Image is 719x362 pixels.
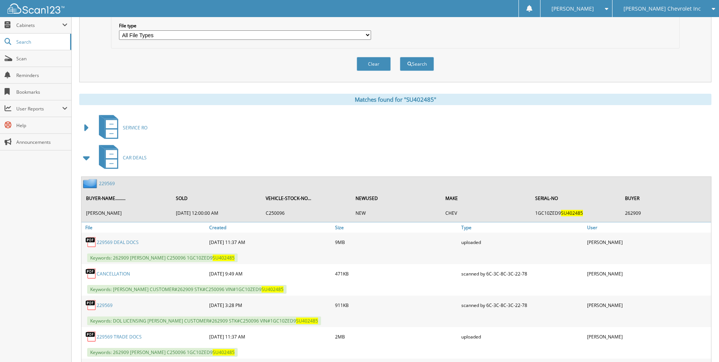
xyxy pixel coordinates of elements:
[551,6,594,11] span: [PERSON_NAME]
[82,207,171,219] td: [PERSON_NAME]
[459,222,585,233] a: Type
[119,22,371,29] label: File type
[16,55,67,62] span: Scan
[97,334,142,340] a: 229569 TRADE DOCS
[333,222,459,233] a: Size
[585,235,711,250] div: [PERSON_NAME]
[621,190,710,206] th: BUYER
[82,190,171,206] th: BUYER-NAME.........
[172,190,261,206] th: SOLD
[357,57,391,71] button: Clear
[85,331,97,342] img: PDF.png
[207,329,333,344] div: [DATE] 11:37 AM
[333,266,459,281] div: 471KB
[459,297,585,313] div: scanned by 6C-3C-8C-3C-22-78
[262,207,351,219] td: C250096
[459,329,585,344] div: uploaded
[8,3,64,14] img: scan123-logo-white.svg
[97,302,113,308] a: 229569
[207,266,333,281] div: [DATE] 9:49 AM
[296,318,318,324] span: SU402485
[99,180,115,187] a: 229569
[459,266,585,281] div: scanned by 6C-3C-8C-3C-22-78
[16,72,67,79] span: Reminders
[531,207,620,219] td: 1GC10ZED9
[16,105,62,112] span: User Reports
[621,207,710,219] td: 262909
[442,207,531,219] td: CHEV
[585,222,711,233] a: User
[585,329,711,344] div: [PERSON_NAME]
[79,94,711,105] div: Matches found for "SU402485"
[87,285,287,294] span: Keywords: [PERSON_NAME] CUSTOMER#262909 STK#C250096 VIN#1GC10ZED9
[213,349,235,356] span: SU402485
[333,297,459,313] div: 911KB
[85,268,97,279] img: PDF.png
[16,39,66,45] span: Search
[97,239,139,246] a: 229569 DEAL DOCS
[262,286,284,293] span: SU402485
[352,190,441,206] th: NEWUSED
[85,236,97,248] img: PDF.png
[172,207,261,219] td: [DATE] 12:00:00 AM
[94,113,147,143] a: SERVICE RO
[442,190,531,206] th: MAKE
[97,271,130,277] a: CANCELLATION
[207,235,333,250] div: [DATE] 11:37 AM
[459,235,585,250] div: uploaded
[262,190,351,206] th: VEHICLE-STOCK-NO...
[16,139,67,145] span: Announcements
[94,143,147,173] a: CAR DEALS
[352,207,441,219] td: NEW
[83,179,99,188] img: folder2.png
[87,348,238,357] span: Keywords: 262909 [PERSON_NAME] C250096 1GC10ZED9
[16,122,67,129] span: Help
[87,316,321,325] span: Keywords: DOL LICENSING [PERSON_NAME] CUSTOMER#262909 STK#C250096 VIN#1GC10ZED9
[531,190,620,206] th: SERIAL-NO
[333,329,459,344] div: 2MB
[585,266,711,281] div: [PERSON_NAME]
[16,89,67,95] span: Bookmarks
[561,210,583,216] span: SU402485
[333,235,459,250] div: 9MB
[123,154,147,161] span: CAR DEALS
[87,253,238,262] span: Keywords: 262909 [PERSON_NAME] C250096 1GC10ZED9
[623,6,701,11] span: [PERSON_NAME] Chevrolet Inc
[16,22,62,28] span: Cabinets
[81,222,207,233] a: File
[123,124,147,131] span: SERVICE RO
[400,57,434,71] button: Search
[585,297,711,313] div: [PERSON_NAME]
[213,255,235,261] span: SU402485
[207,222,333,233] a: Created
[85,299,97,311] img: PDF.png
[681,326,719,362] iframe: Chat Widget
[207,297,333,313] div: [DATE] 3:28 PM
